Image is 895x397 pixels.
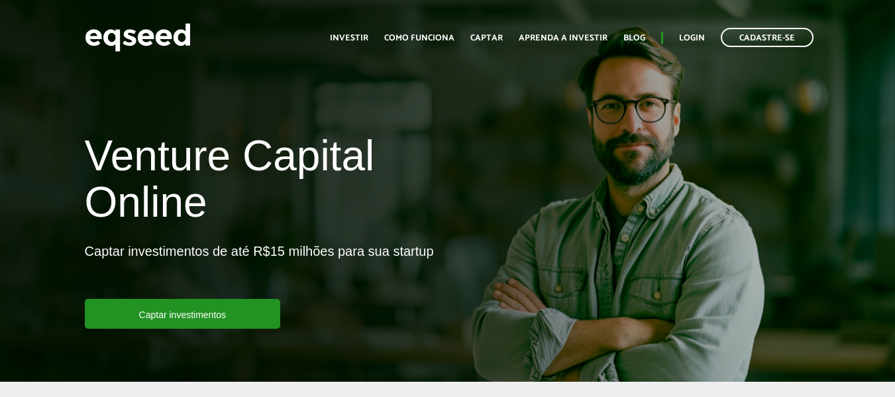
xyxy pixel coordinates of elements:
a: Blog [623,34,645,42]
a: Como funciona [384,34,454,42]
a: Aprenda a investir [519,34,607,42]
a: Login [679,34,705,42]
a: Captar [470,34,503,42]
a: Investir [330,34,368,42]
h1: Venture Capital Online [85,133,438,233]
p: Captar investimentos de até R$15 milhões para sua startup [85,243,434,299]
a: Cadastre-se [721,28,814,47]
img: EqSeed [85,20,191,55]
a: Captar investimentos [85,299,281,329]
